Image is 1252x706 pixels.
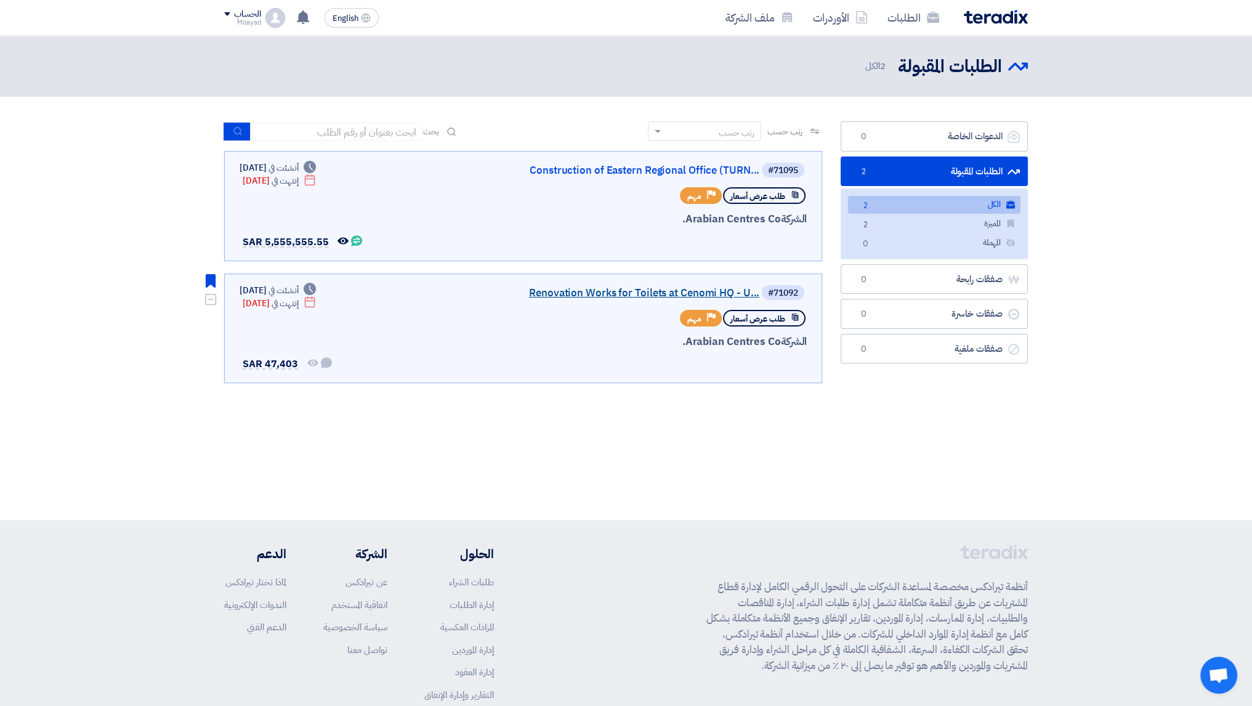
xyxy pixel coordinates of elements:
img: Teradix logo [964,10,1028,24]
a: سياسة الخصوصية [323,620,387,634]
span: 0 [856,308,871,320]
span: 2 [858,219,873,232]
div: [DATE] [243,297,316,310]
a: الندوات الإلكترونية [224,598,286,612]
a: الدعم الفني [247,620,286,634]
input: ابحث بعنوان أو رقم الطلب [251,123,423,141]
span: بحث [423,125,439,138]
span: 2 [856,166,871,178]
div: الحساب [234,9,260,20]
a: Renovation Works for Toilets at Cenomi HQ - U... [513,288,759,299]
a: إدارة الطلبات [450,598,494,612]
a: التقارير وإدارة الإنفاق [424,688,494,702]
span: مهم [687,190,701,202]
div: Arabian Centres Co. [511,211,807,227]
li: الشركة [323,545,387,563]
div: [DATE] [243,174,316,187]
a: عن تيرادكس [345,575,387,589]
span: إنتهت في [272,174,298,187]
a: صفقات خاسرة0 [841,299,1028,329]
span: أنشئت في [269,284,298,297]
a: إدارة العقود [455,665,494,679]
button: English [325,8,379,28]
a: Construction of Eastern Regional Office (TURN... [513,165,759,176]
div: #71095 [768,166,798,175]
li: الحلول [424,545,494,563]
span: إنتهت في [272,297,298,310]
a: الطلبات المقبولة2 [841,156,1028,187]
span: 0 [858,238,873,251]
span: الكل [865,59,888,73]
li: الدعم [224,545,286,563]
div: Arabian Centres Co. [511,334,807,350]
a: المزادات العكسية [440,620,494,634]
a: ملف الشركة [716,3,803,32]
a: صفقات رابحة0 [841,264,1028,294]
a: الأوردرات [803,3,878,32]
span: طلب عرض أسعار [730,313,785,325]
a: الدعوات الخاصة0 [841,121,1028,152]
a: الكل [848,196,1020,214]
div: Moayad [224,19,260,26]
a: تواصل معنا [347,643,387,657]
div: رتب حسب [719,126,754,139]
a: لماذا تختار تيرادكس [225,575,286,589]
a: المهملة [848,234,1020,252]
a: اتفاقية المستخدم [331,598,387,612]
span: 2 [858,200,873,213]
a: الطلبات [878,3,949,32]
a: إدارة الموردين [452,643,494,657]
span: 2 [880,59,886,73]
span: رتب حسب [767,125,802,138]
span: 0 [856,343,871,355]
span: SAR 47,403 [243,357,298,371]
span: SAR 5,555,555.55 [243,235,328,250]
h2: الطلبات المقبولة [898,55,1002,79]
span: الشركة [781,334,807,349]
span: أنشئت في [269,161,298,174]
div: Open chat [1200,657,1237,694]
span: 0 [856,131,871,143]
span: الشركة [781,211,807,227]
span: مهم [687,313,701,325]
img: profile_test.png [265,8,285,28]
span: 0 [856,274,871,286]
p: أنظمة تيرادكس مخصصة لمساعدة الشركات على التحول الرقمي الكامل لإدارة قطاع المشتريات عن طريق أنظمة ... [706,579,1028,673]
a: طلبات الشراء [449,575,494,589]
div: [DATE] [240,284,316,297]
span: طلب عرض أسعار [730,190,785,202]
span: English [333,14,358,23]
div: #71092 [768,289,798,298]
a: المميزة [848,215,1020,233]
a: صفقات ملغية0 [841,334,1028,364]
div: [DATE] [240,161,316,174]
